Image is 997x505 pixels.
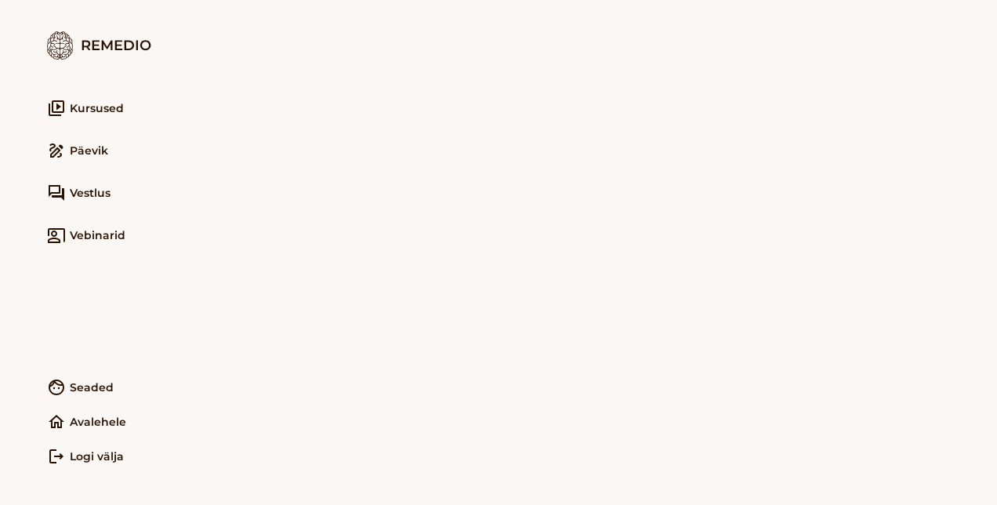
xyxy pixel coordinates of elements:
i: face [47,378,66,397]
a: co_presentVebinarid [31,218,172,252]
a: video_libraryKursused [31,91,172,125]
span: Vestlus [70,185,111,201]
i: logout [47,447,66,466]
a: drawPäevik [31,133,172,168]
i: draw [47,141,66,160]
i: video_library [47,99,66,118]
div: Remedio [31,31,172,60]
a: homeAvalehele [31,405,172,439]
img: logo.7579ec4f.png [47,31,73,60]
a: logoutLogi välja [31,439,172,474]
i: home [47,412,66,431]
a: forumVestlus [31,176,172,210]
a: faceSeaded [31,370,172,405]
i: forum [47,183,66,202]
i: co_present [47,226,66,245]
